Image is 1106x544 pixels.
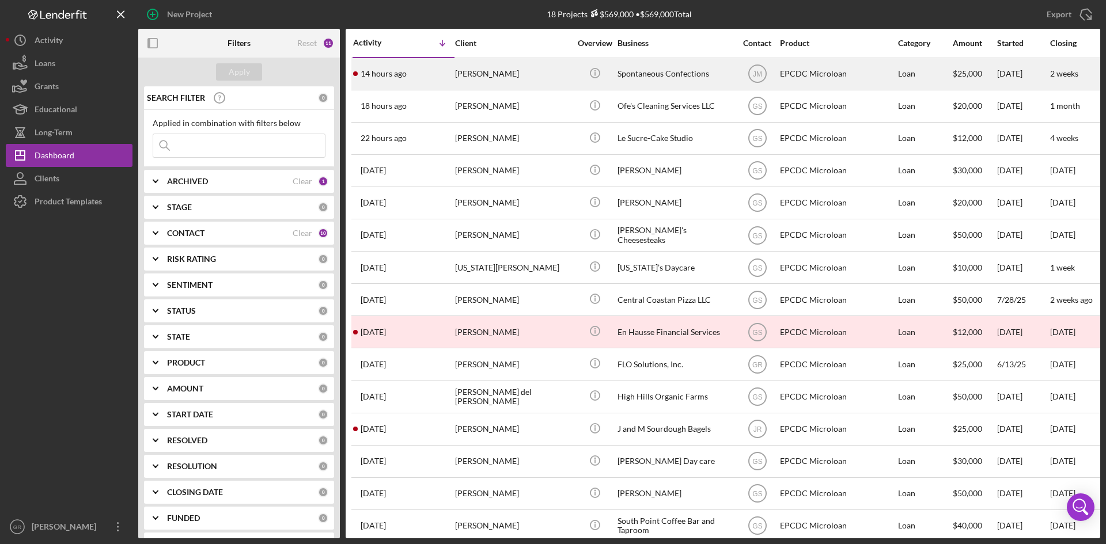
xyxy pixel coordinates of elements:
[752,167,762,175] text: GS
[361,230,386,239] time: 2025-08-23 05:05
[997,59,1049,89] div: [DATE]
[953,317,996,347] div: $12,000
[361,392,386,401] time: 2025-06-16 18:03
[6,98,132,121] button: Educational
[216,63,262,81] button: Apply
[167,177,208,186] b: ARCHIVED
[361,424,386,433] time: 2025-05-19 22:11
[898,349,952,379] div: Loan
[752,393,762,401] text: GS
[6,121,132,144] button: Long-Term
[953,295,982,305] span: $50,000
[618,478,733,509] div: [PERSON_NAME]
[997,446,1049,477] div: [DATE]
[898,414,952,444] div: Loan
[618,284,733,315] div: Central Coastan Pizza LLC
[167,384,203,393] b: AMOUNT
[997,414,1049,444] div: [DATE]
[297,39,317,48] div: Reset
[898,220,952,250] div: Loan
[1050,197,1075,207] time: [DATE]
[780,188,895,218] div: EPCDC Microloan
[997,220,1049,250] div: [DATE]
[753,425,762,433] text: JR
[997,284,1049,315] div: 7/28/25
[898,252,952,283] div: Loan
[1050,101,1080,111] time: 1 month
[953,197,982,207] span: $20,000
[1050,424,1075,433] time: [DATE]
[361,101,407,111] time: 2025-09-25 22:41
[1050,327,1075,337] time: [DATE]
[1050,133,1078,143] time: 4 weeks
[618,414,733,444] div: J and M Sourdough Bagels
[361,198,386,207] time: 2025-08-28 20:25
[547,9,692,19] div: 18 Projects • $569,000 Total
[147,93,205,102] b: SEARCH FILTER
[953,263,982,272] span: $10,000
[455,478,570,509] div: [PERSON_NAME]
[318,254,328,264] div: 0
[6,515,132,538] button: GR[PERSON_NAME]
[1050,391,1075,401] time: [DATE]
[1047,3,1071,26] div: Export
[780,317,895,347] div: EPCDC Microloan
[953,69,982,78] span: $25,000
[997,39,1049,48] div: Started
[752,360,763,368] text: GR
[898,59,952,89] div: Loan
[6,190,132,213] a: Product Templates
[293,229,312,238] div: Clear
[455,414,570,444] div: [PERSON_NAME]
[318,513,328,523] div: 0
[997,511,1049,541] div: [DATE]
[953,488,982,498] span: $50,000
[6,52,132,75] a: Loans
[1050,263,1075,272] time: 1 week
[361,456,386,466] time: 2025-03-11 17:28
[752,458,762,466] text: GS
[167,462,217,471] b: RESOLUTION
[997,381,1049,412] div: [DATE]
[752,264,762,272] text: GS
[318,435,328,446] div: 0
[898,478,952,509] div: Loan
[997,478,1049,509] div: [DATE]
[153,119,325,128] div: Applied in combination with filters below
[455,511,570,541] div: [PERSON_NAME]
[997,317,1049,347] div: [DATE]
[618,188,733,218] div: [PERSON_NAME]
[618,252,733,283] div: [US_STATE]’s Daycare
[780,59,895,89] div: EPCDC Microloan
[953,230,982,239] span: $50,000
[780,478,895,509] div: EPCDC Microloan
[318,228,328,238] div: 10
[455,188,570,218] div: [PERSON_NAME]
[1050,520,1075,530] time: [DATE]
[353,38,404,47] div: Activity
[736,39,779,48] div: Contact
[6,167,132,190] a: Clients
[318,487,328,497] div: 0
[1067,493,1094,521] div: Open Intercom Messenger
[167,332,190,341] b: STATE
[780,91,895,121] div: EPCDC Microloan
[361,521,386,530] time: 2024-12-19 20:25
[167,410,213,419] b: START DATE
[618,155,733,186] div: [PERSON_NAME]
[228,39,251,48] b: Filters
[997,91,1049,121] div: [DATE]
[35,144,74,170] div: Dashboard
[618,59,733,89] div: Spontaneous Confections
[455,123,570,154] div: [PERSON_NAME]
[455,317,570,347] div: [PERSON_NAME]
[318,202,328,212] div: 0
[361,360,386,369] time: 2025-07-09 18:09
[997,349,1049,379] div: 6/13/25
[780,414,895,444] div: EPCDC Microloan
[780,381,895,412] div: EPCDC Microloan
[1050,295,1093,305] time: 2 weeks ago
[138,3,224,26] button: New Project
